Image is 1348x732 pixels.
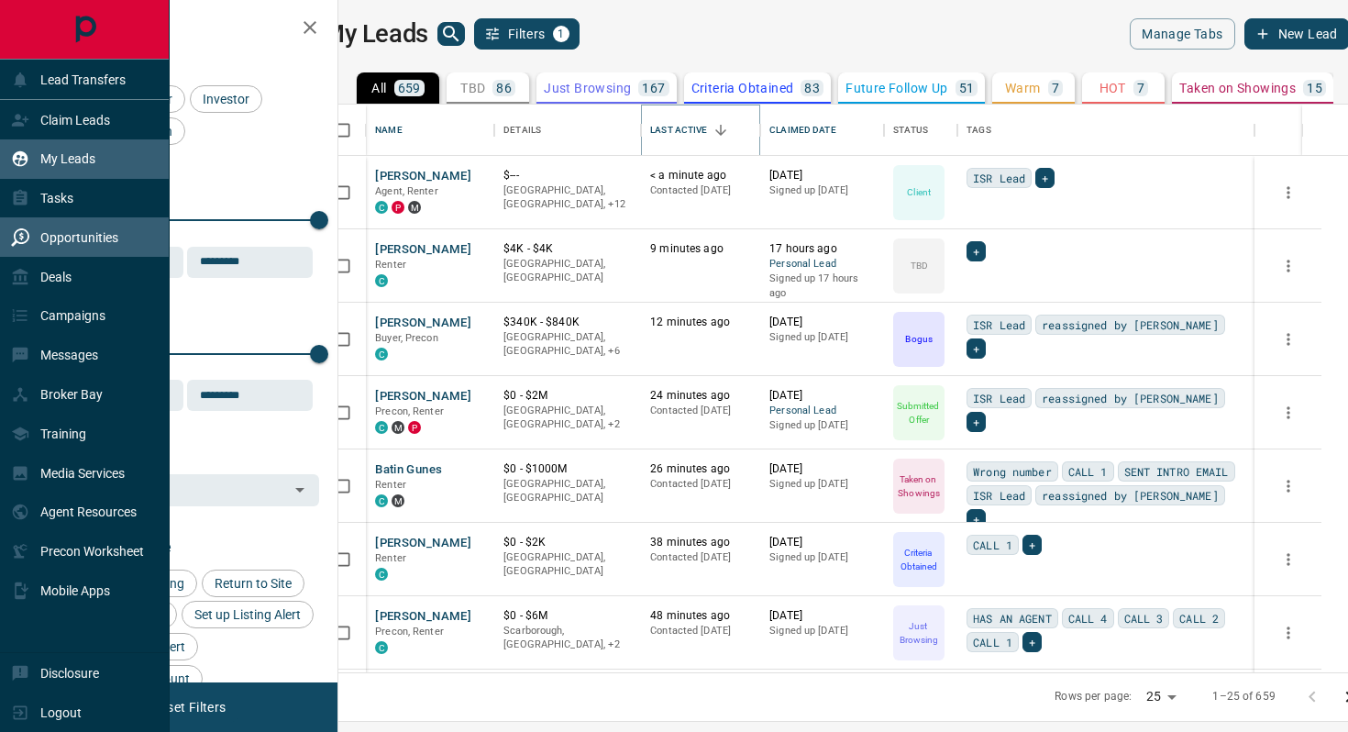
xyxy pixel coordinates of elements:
p: 48 minutes ago [650,608,751,624]
p: $340K - $840K [503,315,632,330]
div: + [967,509,986,529]
span: reassigned by [PERSON_NAME] [1042,316,1218,334]
p: Signed up [DATE] [769,624,875,638]
p: Criteria Obtained [895,546,943,573]
p: 15 [1307,82,1322,94]
p: 7 [1052,82,1059,94]
p: 51 [959,82,975,94]
p: Contacted [DATE] [650,477,751,492]
p: 26 minutes ago [650,461,751,477]
div: condos.ca [375,421,388,434]
div: Last Active [650,105,707,156]
p: [DATE] [769,535,875,550]
div: Return to Site [202,570,304,597]
button: [PERSON_NAME] [375,168,471,185]
span: CALL 4 [1068,609,1108,627]
div: condos.ca [375,568,388,581]
span: 1 [555,28,568,40]
div: + [967,412,986,432]
p: Toronto, Oakville, Brampton, Toronto, Mississauga, Brampton, Oakville, Ajax, Hamilton City, Burli... [503,183,632,212]
p: Scarborough, Toronto [503,404,632,432]
span: Renter [375,479,406,491]
p: Client [907,185,931,199]
div: Name [375,105,403,156]
button: more [1275,252,1302,280]
span: + [1042,169,1048,187]
div: + [1035,168,1055,188]
span: ISR Lead [973,316,1025,334]
p: Criteria Obtained [691,82,794,94]
p: 659 [398,82,421,94]
p: 7 [1137,82,1144,94]
span: Wrong number [973,462,1052,481]
button: Reset Filters [139,692,238,723]
p: Contacted [DATE] [650,624,751,638]
div: Tags [967,105,991,156]
div: Details [494,105,641,156]
p: 1–25 of 659 [1212,689,1275,704]
span: Set up Listing Alert [188,607,307,622]
p: [GEOGRAPHIC_DATA], [GEOGRAPHIC_DATA] [503,477,632,505]
div: + [1022,535,1042,555]
p: $0 - $2M [503,388,632,404]
p: [GEOGRAPHIC_DATA], [GEOGRAPHIC_DATA] [503,550,632,579]
p: Future Follow Up [845,82,947,94]
div: Status [893,105,928,156]
span: Precon, Renter [375,626,444,638]
button: [PERSON_NAME] [375,315,471,332]
p: 167 [642,82,665,94]
div: condos.ca [375,274,388,287]
p: All [371,82,386,94]
span: Renter [375,552,406,564]
p: Taken on Showings [1179,82,1296,94]
div: condos.ca [375,348,388,360]
p: Submitted Offer [895,399,943,427]
button: more [1275,472,1302,500]
span: HAS AN AGENT [973,609,1052,627]
p: [DATE] [769,315,875,330]
p: North York, Mississauga [503,624,632,652]
span: + [1029,536,1035,554]
div: Set up Listing Alert [182,601,314,628]
div: + [967,241,986,261]
span: ISR Lead [973,389,1025,407]
button: Filters1 [474,18,580,50]
span: CALL 3 [1124,609,1164,627]
div: mrloft.ca [408,201,421,214]
h2: Filters [59,18,319,40]
p: Signed up [DATE] [769,183,875,198]
p: Signed up [DATE] [769,330,875,345]
span: Renter [375,259,406,271]
span: reassigned by [PERSON_NAME] [1042,486,1218,505]
p: Bogus [905,332,932,346]
p: < a minute ago [650,168,751,183]
h1: My Leads [323,19,428,49]
div: Claimed Date [769,105,836,156]
div: Details [503,105,541,156]
button: Open [287,477,313,503]
button: search button [437,22,465,46]
span: Personal Lead [769,257,875,272]
p: Just Browsing [895,619,943,647]
p: TBD [460,82,485,94]
p: 38 minutes ago [650,535,751,550]
button: [PERSON_NAME] [375,241,471,259]
p: 9 minutes ago [650,241,751,257]
span: + [973,339,979,358]
button: more [1275,326,1302,353]
span: Return to Site [208,576,298,591]
p: Signed up 17 hours ago [769,272,875,300]
div: mrloft.ca [392,494,404,507]
p: Rows per page: [1055,689,1132,704]
span: Agent, Renter [375,185,438,197]
p: 86 [496,82,512,94]
span: Investor [196,92,256,106]
button: [PERSON_NAME] [375,388,471,405]
button: more [1275,179,1302,206]
span: Precon, Renter [375,405,444,417]
div: Tags [957,105,1254,156]
p: $4K - $4K [503,241,632,257]
div: Name [366,105,494,156]
div: condos.ca [375,201,388,214]
button: more [1275,619,1302,647]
